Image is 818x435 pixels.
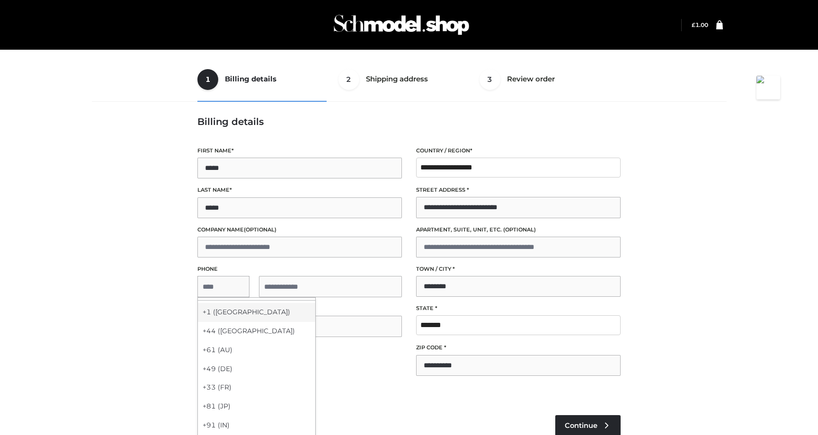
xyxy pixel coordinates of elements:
label: Company name [197,225,402,234]
img: Schmodel Admin 964 [330,6,472,44]
a: £1.00 [692,21,708,28]
label: First name [197,146,402,155]
label: Phone [197,265,402,274]
label: Country / Region [416,146,621,155]
div: +33 (FR) [198,378,315,397]
label: Street address [416,186,621,195]
label: Apartment, suite, unit, etc. [416,225,621,234]
div: +44 ([GEOGRAPHIC_DATA]) [198,322,315,341]
div: +1 ([GEOGRAPHIC_DATA]) [198,303,315,322]
label: State [416,304,621,313]
span: (optional) [244,226,276,233]
label: Last name [197,186,402,195]
bdi: 1.00 [692,21,708,28]
label: ZIP Code [416,343,621,352]
div: +49 (DE) [198,360,315,379]
h3: Billing details [197,116,621,127]
div: +81 (JP) [198,397,315,416]
span: Continue [565,421,597,430]
div: +91 (IN) [198,416,315,435]
span: (optional) [503,226,536,233]
span: £ [692,21,695,28]
label: Town / City [416,265,621,274]
div: +61 (AU) [198,341,315,360]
